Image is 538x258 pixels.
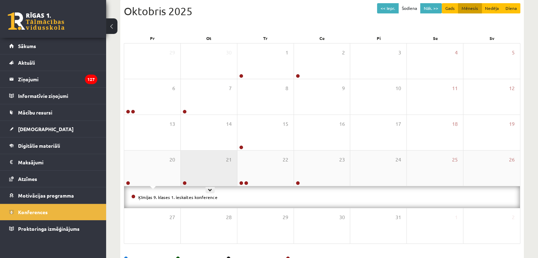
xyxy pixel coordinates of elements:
span: [DEMOGRAPHIC_DATA] [18,126,74,132]
span: Mācību resursi [18,109,52,116]
div: Ot [180,33,237,43]
button: Diena [502,3,520,13]
span: 7 [229,84,232,92]
span: 30 [339,213,345,221]
span: 19 [509,120,515,128]
span: 27 [169,213,175,221]
div: Ce [294,33,350,43]
span: 24 [395,156,401,164]
span: 9 [342,84,345,92]
button: << Iepr. [377,3,399,13]
a: Digitālie materiāli [9,137,97,154]
span: 16 [339,120,345,128]
legend: Informatīvie ziņojumi [18,88,97,104]
button: Gads [442,3,458,13]
span: 20 [169,156,175,164]
div: Sv [464,33,520,43]
div: Pi [351,33,407,43]
div: Tr [237,33,294,43]
button: Šodiena [398,3,421,13]
legend: Ziņojumi [18,71,97,87]
span: 25 [452,156,458,164]
div: Se [407,33,464,43]
a: [DEMOGRAPHIC_DATA] [9,121,97,137]
span: 17 [395,120,401,128]
a: Motivācijas programma [9,187,97,204]
a: Ķīmijas 9. klases 1. ieskaites konference [138,194,218,200]
span: 1 [455,213,458,221]
a: Maksājumi [9,154,97,170]
span: Proktoringa izmēģinājums [18,225,80,232]
span: 18 [452,120,458,128]
span: 1 [285,49,288,57]
span: 13 [169,120,175,128]
button: Mēnesis [458,3,482,13]
span: 28 [226,213,232,221]
a: Aktuāli [9,54,97,71]
span: 12 [509,84,515,92]
span: 15 [283,120,288,128]
span: 10 [395,84,401,92]
span: 4 [455,49,458,57]
a: Atzīmes [9,171,97,187]
span: Aktuāli [18,59,35,66]
span: Konferences [18,209,48,215]
span: 29 [283,213,288,221]
span: Motivācijas programma [18,192,74,199]
div: Pr [124,33,180,43]
span: 21 [226,156,232,164]
span: 2 [342,49,345,57]
span: 22 [283,156,288,164]
a: Sākums [9,38,97,54]
span: 5 [512,49,515,57]
button: Nāk. >> [420,3,442,13]
span: 8 [285,84,288,92]
div: Oktobris 2025 [124,3,520,19]
span: 11 [452,84,458,92]
span: 23 [339,156,345,164]
span: 6 [172,84,175,92]
span: Sākums [18,43,36,49]
a: Mācību resursi [9,104,97,121]
span: 3 [398,49,401,57]
a: Ziņojumi127 [9,71,97,87]
span: 2 [512,213,515,221]
span: 31 [395,213,401,221]
span: 29 [169,49,175,57]
a: Proktoringa izmēģinājums [9,221,97,237]
legend: Maksājumi [18,154,97,170]
span: 26 [509,156,515,164]
span: Atzīmes [18,176,37,182]
span: Digitālie materiāli [18,142,60,149]
i: 127 [85,75,97,84]
a: Rīgas 1. Tālmācības vidusskola [8,12,64,30]
span: 30 [226,49,232,57]
a: Konferences [9,204,97,220]
button: Nedēļa [481,3,502,13]
span: 14 [226,120,232,128]
a: Informatīvie ziņojumi [9,88,97,104]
